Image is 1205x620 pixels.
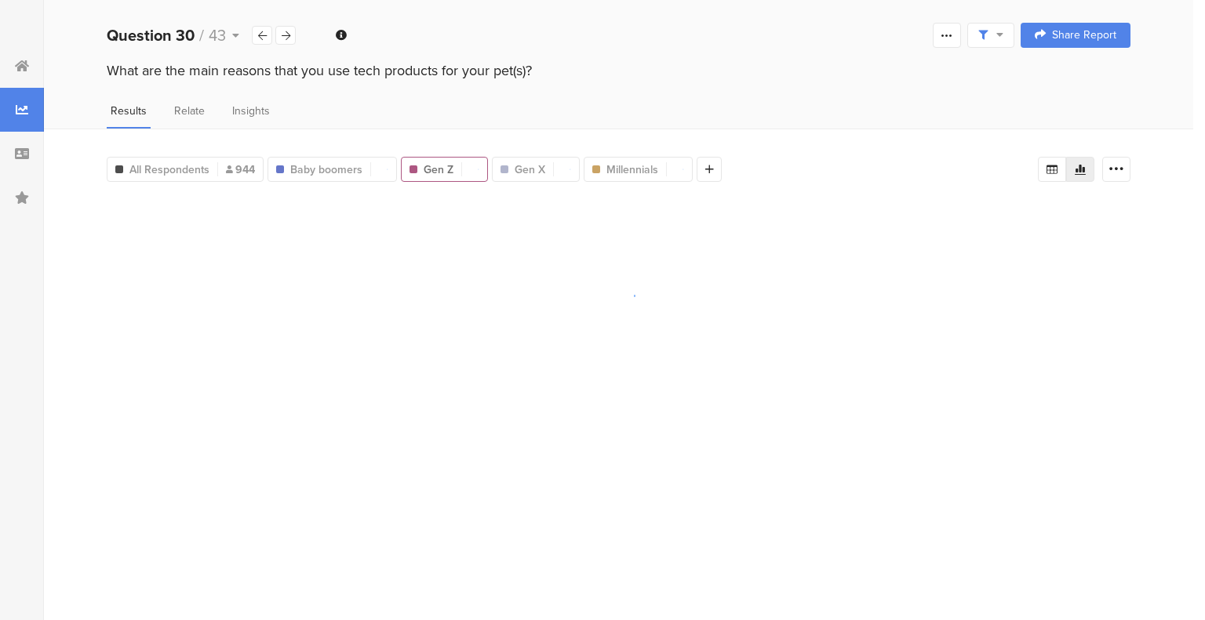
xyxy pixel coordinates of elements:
span: Baby boomers [290,161,362,178]
span: All Respondents [129,161,209,178]
span: Relate [174,103,205,119]
span: 43 [209,24,226,47]
b: Question 30 [107,24,195,47]
div: What are the main reasons that you use tech products for your pet(s)? [107,60,1130,81]
span: Results [111,103,147,119]
span: Gen X [515,161,545,178]
span: / [199,24,204,47]
span: Insights [232,103,270,119]
span: Millennials [606,161,658,178]
span: 944 [226,161,255,178]
span: Gen Z [424,161,453,178]
span: Share Report [1052,30,1116,41]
